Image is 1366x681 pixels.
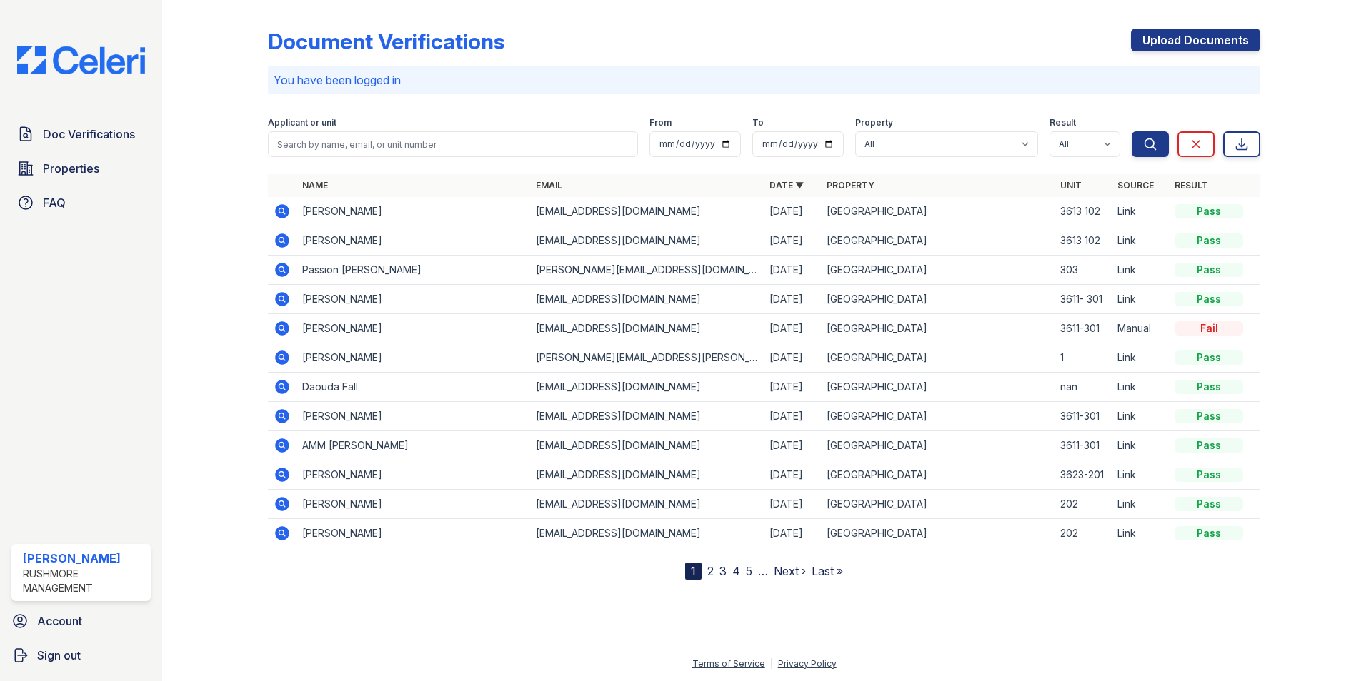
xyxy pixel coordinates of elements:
a: 4 [732,564,740,578]
td: [GEOGRAPHIC_DATA] [821,373,1055,402]
td: [DATE] [764,314,821,343]
a: Privacy Policy [778,658,837,669]
td: [EMAIL_ADDRESS][DOMAIN_NAME] [530,226,764,256]
td: [PERSON_NAME] [296,402,530,431]
div: Pass [1175,350,1243,365]
td: [GEOGRAPHIC_DATA] [821,226,1055,256]
span: FAQ [43,194,66,211]
span: Account [37,612,82,630]
td: 3611- 301 [1055,285,1112,314]
td: 3611-301 [1055,314,1112,343]
td: [DATE] [764,373,821,402]
td: [PERSON_NAME][EMAIL_ADDRESS][PERSON_NAME][DOMAIN_NAME] [530,343,764,373]
div: Pass [1175,292,1243,306]
td: [EMAIL_ADDRESS][DOMAIN_NAME] [530,373,764,402]
td: 3623-201 [1055,460,1112,490]
td: Manual [1112,314,1169,343]
td: [GEOGRAPHIC_DATA] [821,197,1055,226]
td: Link [1112,226,1169,256]
td: [DATE] [764,285,821,314]
td: Link [1112,402,1169,431]
td: Passion [PERSON_NAME] [296,256,530,285]
td: 303 [1055,256,1112,285]
td: [PERSON_NAME] [296,490,530,519]
label: Property [855,117,893,128]
span: … [758,563,768,580]
a: 3 [719,564,727,578]
td: Link [1112,431,1169,460]
td: Link [1112,460,1169,490]
span: Properties [43,160,99,177]
td: [PERSON_NAME] [296,197,530,226]
a: Account [6,607,156,635]
p: You have been logged in [274,71,1255,89]
td: 3611-301 [1055,431,1112,460]
img: CE_Logo_Blue-a8612792a0a2168367f1c8372b55b34899dd931a85d93a1a3d3e32e68fde9ad4.png [6,46,156,74]
td: Link [1112,343,1169,373]
div: Pass [1175,468,1243,482]
td: 3613 102 [1055,197,1112,226]
div: Rushmore Management [23,567,145,595]
td: 202 [1055,490,1112,519]
td: [GEOGRAPHIC_DATA] [821,431,1055,460]
label: Result [1050,117,1076,128]
div: Pass [1175,526,1243,540]
div: | [770,658,773,669]
td: [EMAIL_ADDRESS][DOMAIN_NAME] [530,285,764,314]
td: [PERSON_NAME] [296,460,530,490]
label: From [649,117,672,128]
td: [DATE] [764,490,821,519]
td: 3613 102 [1055,226,1112,256]
div: Fail [1175,321,1243,336]
td: Link [1112,519,1169,548]
td: [PERSON_NAME][EMAIL_ADDRESS][DOMAIN_NAME] [530,256,764,285]
td: [PERSON_NAME] [296,314,530,343]
a: Properties [11,154,151,183]
td: [EMAIL_ADDRESS][DOMAIN_NAME] [530,402,764,431]
td: Link [1112,373,1169,402]
td: [GEOGRAPHIC_DATA] [821,285,1055,314]
a: Next › [774,564,806,578]
div: Pass [1175,409,1243,423]
td: [DATE] [764,226,821,256]
td: [PERSON_NAME] [296,285,530,314]
div: [PERSON_NAME] [23,550,145,567]
div: Document Verifications [268,29,504,54]
label: To [752,117,764,128]
td: [EMAIL_ADDRESS][DOMAIN_NAME] [530,519,764,548]
td: [DATE] [764,197,821,226]
div: Pass [1175,233,1243,248]
td: [EMAIL_ADDRESS][DOMAIN_NAME] [530,431,764,460]
td: AMM [PERSON_NAME] [296,431,530,460]
td: [DATE] [764,343,821,373]
a: Source [1117,180,1154,191]
a: FAQ [11,188,151,217]
a: Upload Documents [1131,29,1260,51]
td: 3611-301 [1055,402,1112,431]
td: [DATE] [764,431,821,460]
td: [DATE] [764,402,821,431]
a: Doc Verifications [11,120,151,148]
div: Pass [1175,438,1243,453]
td: [EMAIL_ADDRESS][DOMAIN_NAME] [530,490,764,519]
td: Link [1112,490,1169,519]
div: Pass [1175,204,1243,218]
a: Name [302,180,328,191]
div: Pass [1175,497,1243,511]
iframe: chat widget [1306,624,1352,667]
a: Sign out [6,641,156,670]
td: [GEOGRAPHIC_DATA] [821,490,1055,519]
td: [EMAIL_ADDRESS][DOMAIN_NAME] [530,197,764,226]
td: nan [1055,373,1112,402]
span: Doc Verifications [43,126,135,143]
td: Link [1112,197,1169,226]
span: Sign out [37,647,81,664]
label: Applicant or unit [268,117,336,128]
div: 1 [685,563,702,580]
td: [DATE] [764,460,821,490]
td: [GEOGRAPHIC_DATA] [821,519,1055,548]
a: Result [1175,180,1208,191]
a: Property [827,180,874,191]
td: 202 [1055,519,1112,548]
td: [EMAIL_ADDRESS][DOMAIN_NAME] [530,460,764,490]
